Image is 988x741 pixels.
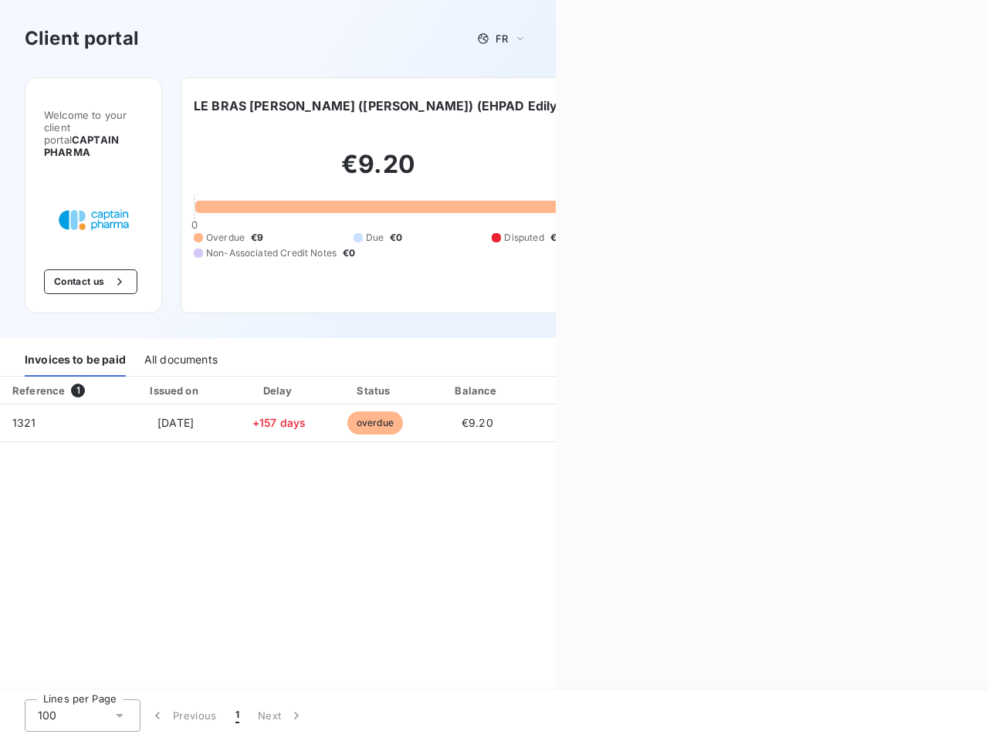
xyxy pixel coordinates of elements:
[427,383,527,398] div: Balance
[329,383,421,398] div: Status
[194,149,563,195] h2: €9.20
[12,416,36,429] span: 1321
[251,231,263,245] span: €9
[249,699,313,732] button: Next
[144,344,218,377] div: All documents
[550,231,563,245] span: €0
[504,231,543,245] span: Disputed
[206,231,245,245] span: Overdue
[71,384,85,398] span: 1
[194,96,620,115] h6: LE BRAS [PERSON_NAME] ([PERSON_NAME]) (EHPAD Edilys Rennes)
[157,416,194,429] span: [DATE]
[226,699,249,732] button: 1
[462,416,493,429] span: €9.20
[38,708,56,723] span: 100
[12,384,65,397] div: Reference
[235,708,239,723] span: 1
[191,218,198,231] span: 0
[25,344,126,377] div: Invoices to be paid
[44,109,143,158] span: Welcome to your client portal
[366,231,384,245] span: Due
[25,25,139,52] h3: Client portal
[496,32,508,45] span: FR
[140,699,226,732] button: Previous
[44,134,119,158] span: CAPTAIN PHARMA
[343,246,355,260] span: €0
[533,383,658,398] div: Attachments
[122,383,228,398] div: Issued on
[390,231,402,245] span: €0
[44,195,143,245] img: Company logo
[206,246,337,260] span: Non-Associated Credit Notes
[252,416,306,429] span: +157 days
[347,411,403,435] span: overdue
[235,383,323,398] div: Delay
[44,269,137,294] button: Contact us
